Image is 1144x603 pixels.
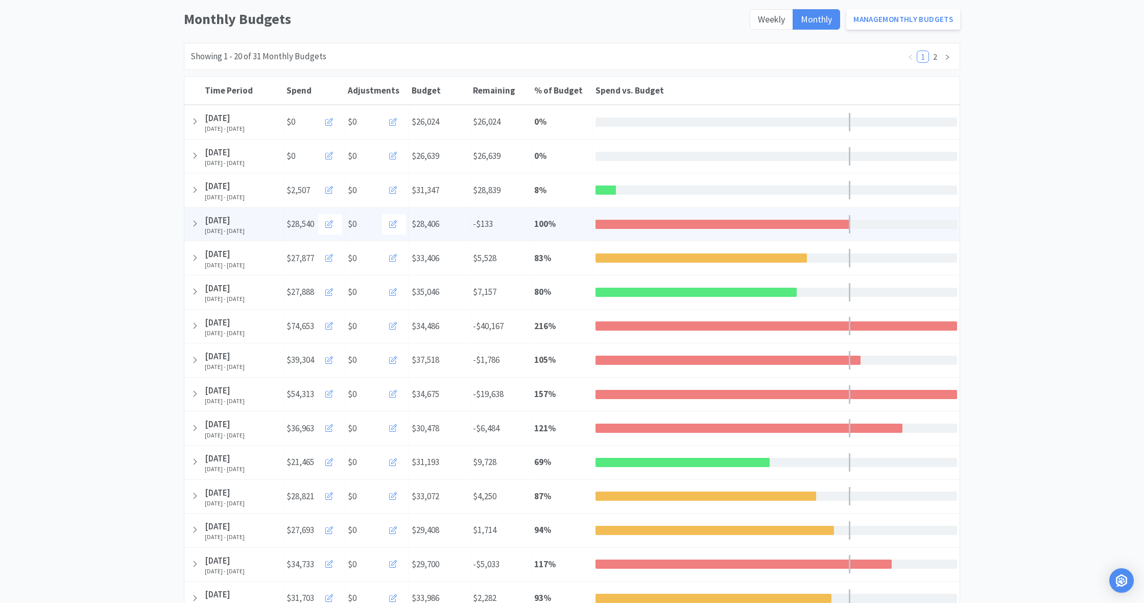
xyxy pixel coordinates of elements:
span: $28,540 [287,217,314,231]
span: $0 [348,353,356,367]
span: $33,072 [412,491,439,502]
span: $0 [348,387,356,401]
span: $27,877 [287,251,314,265]
span: $0 [348,183,356,197]
span: $34,675 [412,388,439,400]
span: $0 [348,285,356,299]
span: $0 [348,115,356,129]
span: $35,046 [412,286,439,297]
span: -$6,484 [473,423,499,434]
strong: 87 % [534,491,551,502]
span: $27,888 [287,285,314,299]
span: $0 [348,422,356,435]
strong: 121 % [534,423,556,434]
span: $0 [287,149,295,163]
div: Budget [412,85,468,96]
span: $29,700 [412,559,439,570]
i: icon: left [908,54,914,60]
strong: 100 % [534,218,556,229]
div: [DATE] - [DATE] [205,194,281,201]
strong: 117 % [534,559,556,570]
div: [DATE] - [DATE] [205,534,281,541]
a: ManageMonthly Budgets [846,9,960,30]
div: [DATE] - [DATE] [205,262,281,269]
li: 2 [929,51,941,63]
div: [DATE] [205,418,281,431]
div: [DATE] - [DATE] [205,227,281,235]
span: $0 [348,558,356,571]
span: -$5,033 [473,559,499,570]
strong: 8 % [534,184,546,196]
span: $33,406 [412,252,439,264]
strong: 105 % [534,354,556,365]
span: Weekly [758,13,785,25]
span: -$40,167 [473,320,504,332]
div: Spend [287,85,343,96]
span: $5,528 [473,252,496,264]
span: $21,465 [287,455,314,469]
span: $0 [348,217,356,231]
div: [DATE] [205,214,281,227]
span: $28,839 [473,184,500,196]
strong: 83 % [534,252,551,264]
div: [DATE] [205,146,281,159]
div: [DATE] [205,111,281,125]
span: $54,313 [287,387,314,401]
span: $27,693 [287,523,314,537]
strong: 216 % [534,320,556,332]
span: $0 [348,490,356,503]
div: [DATE] - [DATE] [205,500,281,507]
div: [DATE] [205,520,281,534]
strong: 80 % [534,286,551,297]
span: $29,408 [412,524,439,536]
div: [DATE] [205,452,281,466]
span: $26,024 [473,116,500,127]
strong: 0 % [534,116,546,127]
i: icon: right [944,54,950,60]
div: [DATE] [205,247,281,261]
span: $36,963 [287,422,314,435]
span: Monthly [801,13,832,25]
a: 2 [929,51,941,62]
div: [DATE] [205,588,281,601]
span: Adjustments [348,85,399,96]
span: $28,406 [412,218,439,229]
div: [DATE] [205,350,281,363]
strong: 69 % [534,456,551,468]
div: [DATE] - [DATE] [205,398,281,405]
span: $0 [287,115,295,129]
span: $26,639 [412,150,439,161]
span: -$19,638 [473,388,504,400]
span: $7,157 [473,286,496,297]
div: [DATE] [205,316,281,330]
span: $30,478 [412,423,439,434]
div: [DATE] - [DATE] [205,125,281,132]
li: Previous Page [904,51,917,63]
div: Showing 1 - 20 of 31 Monthly Budgets [190,50,326,63]
span: $28,821 [287,490,314,503]
span: $31,347 [412,184,439,196]
div: [DATE] - [DATE] [205,159,281,167]
div: [DATE] [205,179,281,193]
div: [DATE] - [DATE] [205,363,281,370]
div: [DATE] - [DATE] [205,295,281,303]
li: 1 [917,51,929,63]
div: [DATE] [205,282,281,295]
div: Time Period [205,85,281,96]
span: -$133 [473,218,493,229]
span: $1,714 [473,524,496,536]
div: Spend vs. Budget [595,85,957,96]
div: [DATE] - [DATE] [205,432,281,439]
span: $34,486 [412,320,439,332]
span: $37,518 [412,354,439,365]
div: [DATE] - [DATE] [205,466,281,473]
span: $39,304 [287,353,314,367]
span: $2,507 [287,183,310,197]
div: [DATE] [205,384,281,398]
h1: Monthly Budgets [184,8,744,31]
span: $74,653 [287,319,314,333]
strong: 157 % [534,388,556,400]
strong: 0 % [534,150,546,161]
span: $0 [348,149,356,163]
div: [DATE] [205,486,281,500]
